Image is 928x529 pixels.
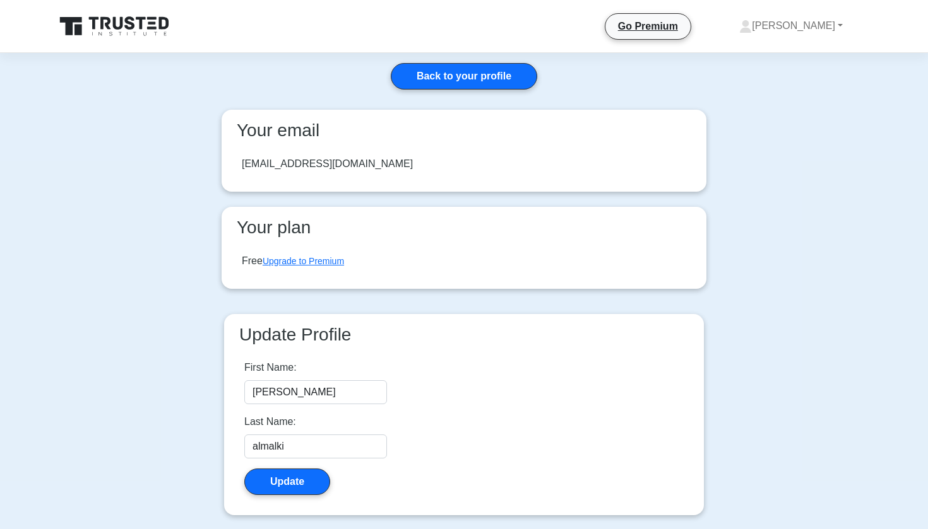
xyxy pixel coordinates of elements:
[709,13,873,38] a: [PERSON_NAME]
[610,18,686,34] a: Go Premium
[242,156,413,171] div: [EMAIL_ADDRESS][DOMAIN_NAME]
[391,63,537,90] a: Back to your profile
[244,360,297,375] label: First Name:
[232,217,696,238] h3: Your plan
[234,324,694,346] h3: Update Profile
[263,256,344,266] a: Upgrade to Premium
[244,414,296,429] label: Last Name:
[244,468,330,495] button: Update
[232,120,696,141] h3: Your email
[242,253,344,269] div: Free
